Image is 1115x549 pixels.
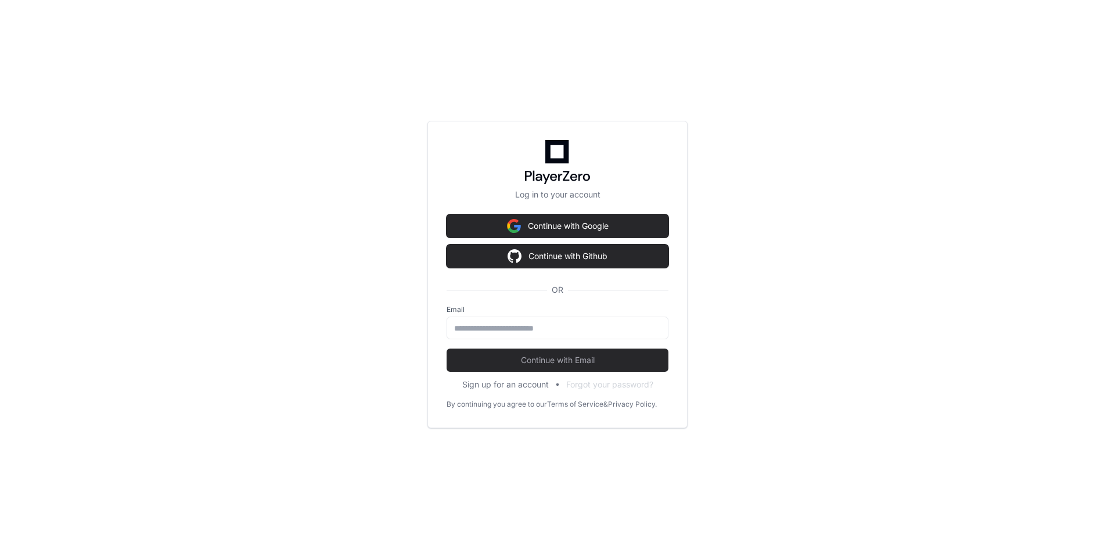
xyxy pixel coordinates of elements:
button: Sign up for an account [462,379,549,390]
a: Privacy Policy. [608,400,657,409]
button: Continue with Email [447,349,668,372]
button: Continue with Google [447,214,668,238]
a: Terms of Service [547,400,603,409]
p: Log in to your account [447,189,668,200]
span: OR [547,284,568,296]
button: Continue with Github [447,245,668,268]
img: Sign in with google [507,214,521,238]
div: By continuing you agree to our [447,400,547,409]
div: & [603,400,608,409]
button: Forgot your password? [566,379,653,390]
span: Continue with Email [447,354,668,366]
label: Email [447,305,668,314]
img: Sign in with google [508,245,521,268]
